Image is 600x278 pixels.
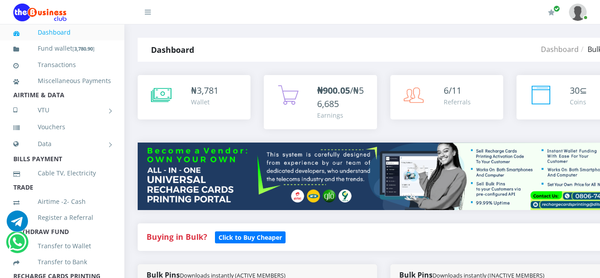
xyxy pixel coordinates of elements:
[191,84,219,97] div: ₦
[541,44,579,54] a: Dashboard
[147,231,207,242] strong: Buying in Bulk?
[569,4,587,21] img: User
[548,9,555,16] i: Renew/Upgrade Subscription
[13,191,111,212] a: Airtime -2- Cash
[7,217,28,232] a: Chat for support
[8,238,26,253] a: Chat for support
[13,207,111,228] a: Register a Referral
[444,97,471,107] div: Referrals
[570,84,587,97] div: ⊆
[72,45,95,52] small: [ ]
[13,133,111,155] a: Data
[13,163,111,183] a: Cable TV, Electricity
[197,84,219,96] span: 3,781
[13,22,111,43] a: Dashboard
[390,75,503,119] a: 6/11 Referrals
[317,84,364,110] span: /₦56,685
[570,97,587,107] div: Coins
[13,4,67,21] img: Logo
[264,75,377,129] a: ₦900.05/₦56,685 Earnings
[219,233,282,242] b: Click to Buy Cheaper
[151,44,194,55] strong: Dashboard
[191,97,219,107] div: Wallet
[317,84,350,96] b: ₦900.05
[13,55,111,75] a: Transactions
[13,99,111,121] a: VTU
[138,75,250,119] a: ₦3,781 Wallet
[13,236,111,256] a: Transfer to Wallet
[553,5,560,12] span: Renew/Upgrade Subscription
[215,231,286,242] a: Click to Buy Cheaper
[13,38,111,59] a: Fund wallet[3,780.90]
[570,84,580,96] span: 30
[13,252,111,272] a: Transfer to Bank
[13,71,111,91] a: Miscellaneous Payments
[444,84,461,96] span: 6/11
[74,45,93,52] b: 3,780.90
[13,117,111,137] a: Vouchers
[317,111,368,120] div: Earnings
